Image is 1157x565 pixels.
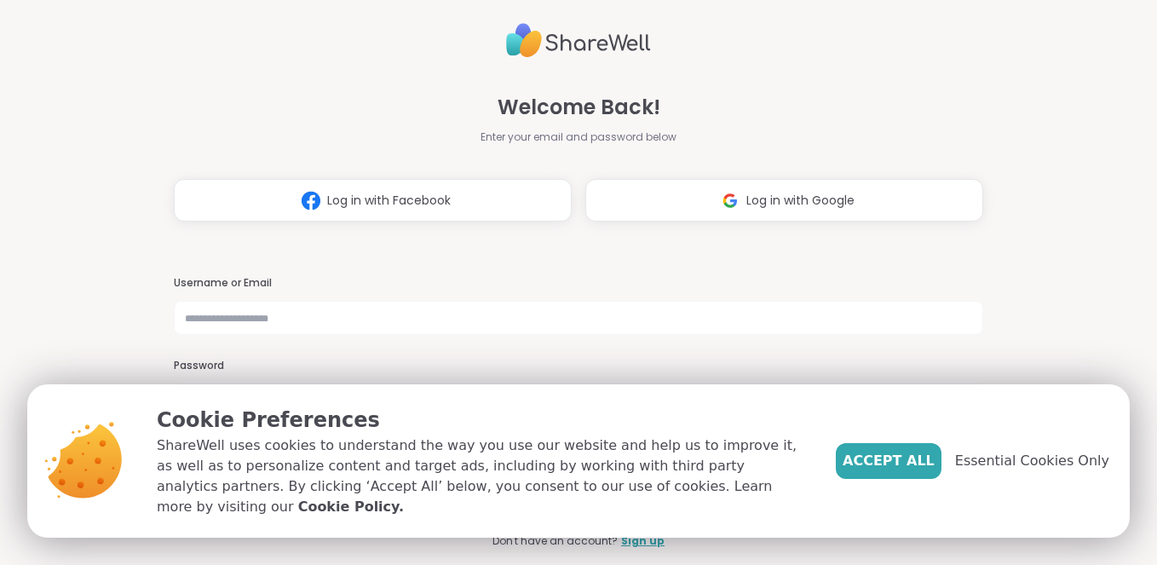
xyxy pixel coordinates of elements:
[327,192,451,210] span: Log in with Facebook
[174,179,572,222] button: Log in with Facebook
[174,276,984,291] h3: Username or Email
[492,533,618,549] span: Don't have an account?
[621,533,665,549] a: Sign up
[836,443,941,479] button: Accept All
[298,497,404,517] a: Cookie Policy.
[498,92,660,123] span: Welcome Back!
[481,130,676,145] span: Enter your email and password below
[714,185,746,216] img: ShareWell Logomark
[746,192,855,210] span: Log in with Google
[955,451,1109,471] span: Essential Cookies Only
[506,16,651,65] img: ShareWell Logo
[585,179,983,222] button: Log in with Google
[295,185,327,216] img: ShareWell Logomark
[843,451,935,471] span: Accept All
[157,405,809,435] p: Cookie Preferences
[157,435,809,517] p: ShareWell uses cookies to understand the way you use our website and help us to improve it, as we...
[174,359,984,373] h3: Password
